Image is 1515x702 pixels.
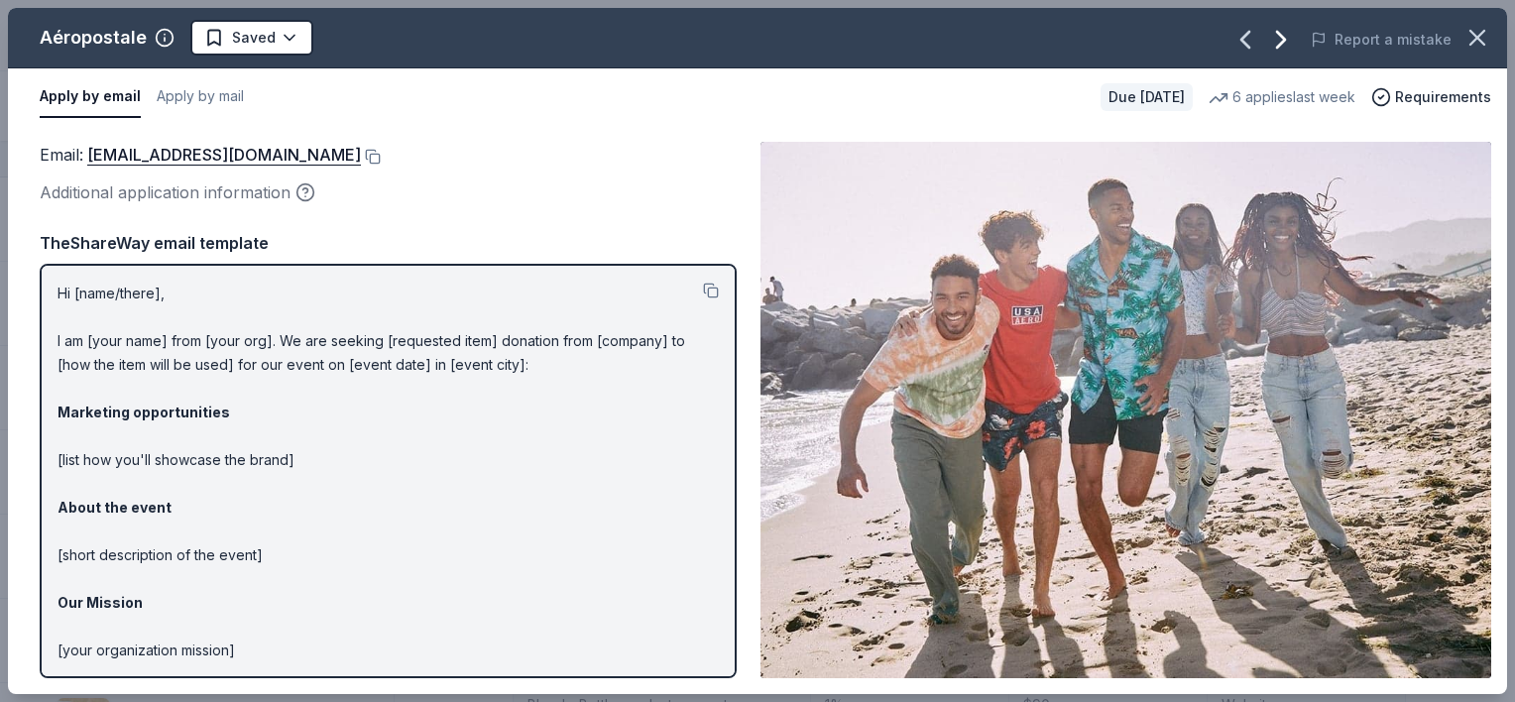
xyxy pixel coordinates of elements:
[58,499,172,516] strong: About the event
[1101,83,1193,111] div: Due [DATE]
[40,76,141,118] button: Apply by email
[157,76,244,118] button: Apply by mail
[58,404,230,420] strong: Marketing opportunities
[232,26,276,50] span: Saved
[1371,85,1491,109] button: Requirements
[87,142,361,168] a: [EMAIL_ADDRESS][DOMAIN_NAME]
[1395,85,1491,109] span: Requirements
[40,230,737,256] div: TheShareWay email template
[1209,85,1355,109] div: 6 applies last week
[760,142,1491,678] img: Image for Aéropostale
[58,594,143,611] strong: Our Mission
[190,20,313,56] button: Saved
[40,22,147,54] div: Aéropostale
[40,145,361,165] span: Email :
[1311,28,1452,52] button: Report a mistake
[40,179,737,205] div: Additional application information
